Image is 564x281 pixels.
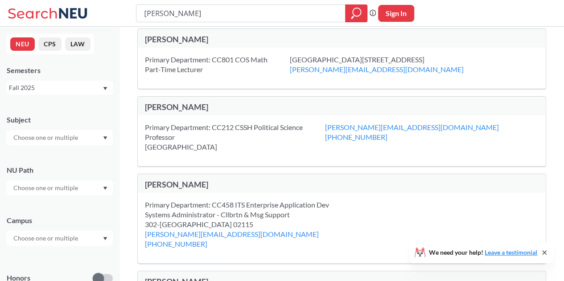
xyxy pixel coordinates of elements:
[9,83,102,93] div: Fall 2025
[65,37,91,51] button: LAW
[290,65,464,73] a: [PERSON_NAME][EMAIL_ADDRESS][DOMAIN_NAME]
[345,4,367,22] div: magnifying glass
[145,230,319,238] a: [PERSON_NAME][EMAIL_ADDRESS][DOMAIN_NAME]
[7,130,113,145] div: Dropdown arrow
[103,87,107,90] svg: Dropdown arrow
[10,37,35,51] button: NEU
[7,231,113,246] div: Dropdown arrow
[103,136,107,140] svg: Dropdown arrow
[485,248,537,256] a: Leave a testimonial
[7,180,113,195] div: Dropdown arrow
[103,237,107,240] svg: Dropdown arrow
[7,216,113,225] div: Campus
[143,6,339,21] input: Class, professor, course number, "phrase"
[7,115,113,125] div: Subject
[103,187,107,190] svg: Dropdown arrow
[9,132,84,143] input: Choose one or multiple
[145,179,342,189] div: [PERSON_NAME]
[325,123,499,131] a: [PERSON_NAME][EMAIL_ADDRESS][DOMAIN_NAME]
[9,183,84,193] input: Choose one or multiple
[145,122,325,152] div: Primary Department: CC212 CSSH Political Science Professor [GEOGRAPHIC_DATA]
[9,233,84,244] input: Choose one or multiple
[38,37,62,51] button: CPS
[325,133,387,141] a: [PHONE_NUMBER]
[7,81,113,95] div: Fall 2025Dropdown arrow
[429,249,537,256] span: We need your help!
[7,165,113,175] div: NU Path
[145,102,342,112] div: [PERSON_NAME]
[351,7,362,20] svg: magnifying glass
[145,34,342,44] div: [PERSON_NAME]
[145,200,351,229] div: Primary Department: CC458 ITS Enterprise Application Dev Systems Administrator - Cllbrtn & Msg Su...
[145,240,207,248] a: [PHONE_NUMBER]
[290,55,486,74] div: [GEOGRAPHIC_DATA][STREET_ADDRESS]
[145,55,290,74] div: Primary Department: CC801 COS Math Part-Time Lecturer
[7,65,113,75] div: Semesters
[378,5,414,22] button: Sign In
